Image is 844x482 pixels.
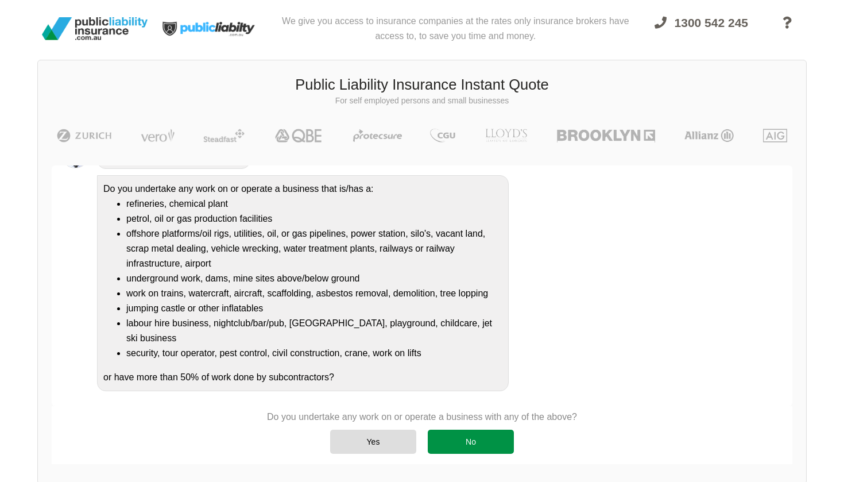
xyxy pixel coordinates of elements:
img: Zurich | Public Liability Insurance [52,129,117,142]
img: Vero | Public Liability Insurance [135,129,180,142]
p: For self employed persons and small businesses [47,95,797,107]
li: refineries, chemical plant [126,196,502,211]
img: Public Liability Insurance Light [152,5,267,53]
img: QBE | Public Liability Insurance [268,129,330,142]
img: Public Liability Insurance [37,13,152,45]
div: Yes [330,430,416,454]
img: CGU | Public Liability Insurance [425,129,460,142]
li: labour hire business, nightclub/bar/pub, [GEOGRAPHIC_DATA], playground, childcare, jet ski business [126,316,502,346]
div: No [428,430,514,454]
a: 1300 542 245 [644,9,758,53]
h3: Public Liability Insurance Instant Quote [47,75,797,95]
img: Protecsure | Public Liability Insurance [349,129,406,142]
li: petrol, oil or gas production facilities [126,211,502,226]
li: offshore platforms/oil rigs, utilities, oil, or gas pipelines, power station, silo's, vacant land... [126,226,502,271]
img: Brooklyn | Public Liability Insurance [552,129,660,142]
div: We give you access to insurance companies at the rates only insurance brokers have access to, to ... [267,5,644,53]
img: Steadfast | Public Liability Insurance [199,129,249,142]
img: LLOYD's | Public Liability Insurance [479,129,534,142]
li: underground work, dams, mine sites above/below ground [126,271,502,286]
p: Do you undertake any work on or operate a business with any of the above? [267,411,577,423]
img: AIG | Public Liability Insurance [758,129,792,142]
img: Allianz | Public Liability Insurance [679,129,740,142]
div: Do you undertake any work on or operate a business that is/has a: or have more than 50% of work d... [97,175,509,391]
li: security, tour operator, pest control, civil construction, crane, work on lifts [126,346,502,361]
li: jumping castle or other inflatables [126,301,502,316]
span: 1300 542 245 [675,16,748,29]
li: work on trains, watercraft, aircraft, scaffolding, asbestos removal, demolition, tree lopping [126,286,502,301]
